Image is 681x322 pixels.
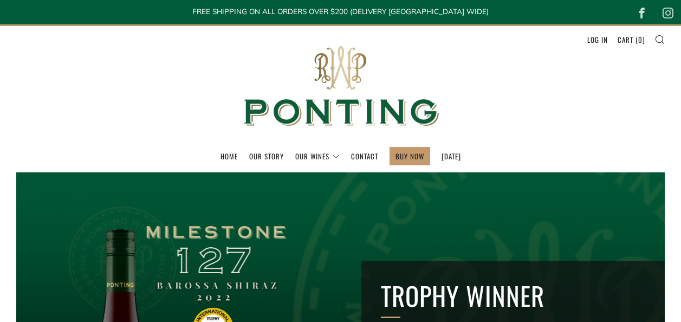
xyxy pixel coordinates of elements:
[295,147,340,165] a: Our Wines
[638,34,643,45] span: 0
[618,31,645,48] a: Cart (0)
[395,147,424,165] a: BUY NOW
[381,280,645,312] h2: TROPHY WINNER
[232,26,449,147] img: Ponting Wines
[442,147,461,165] a: [DATE]
[220,147,238,165] a: Home
[587,31,608,48] a: Log in
[351,147,378,165] a: Contact
[249,147,284,165] a: Our Story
